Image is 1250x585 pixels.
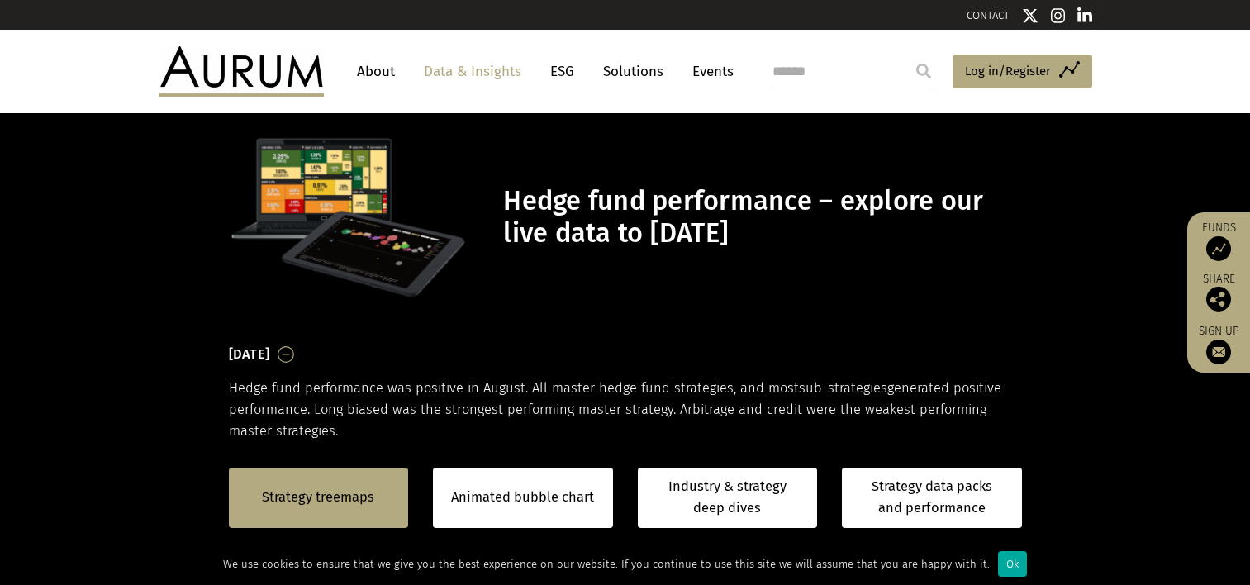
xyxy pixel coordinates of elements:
[262,487,374,508] a: Strategy treemaps
[953,55,1092,89] a: Log in/Register
[967,9,1010,21] a: CONTACT
[1051,7,1066,24] img: Instagram icon
[998,551,1027,577] div: Ok
[542,56,582,87] a: ESG
[416,56,530,87] a: Data & Insights
[451,487,594,508] a: Animated bubble chart
[349,56,403,87] a: About
[595,56,672,87] a: Solutions
[1077,7,1092,24] img: Linkedin icon
[1195,324,1242,364] a: Sign up
[159,46,324,96] img: Aurum
[684,56,734,87] a: Events
[1022,7,1038,24] img: Twitter icon
[842,468,1022,528] a: Strategy data packs and performance
[1206,340,1231,364] img: Sign up to our newsletter
[1195,273,1242,312] div: Share
[1195,221,1242,261] a: Funds
[503,185,1017,250] h1: Hedge fund performance – explore our live data to [DATE]
[965,61,1051,81] span: Log in/Register
[638,468,818,528] a: Industry & strategy deep dives
[907,55,940,88] input: Submit
[1206,236,1231,261] img: Access Funds
[799,380,887,396] span: sub-strategies
[229,378,1022,443] p: Hedge fund performance was positive in August. All master hedge fund strategies, and most generat...
[229,342,270,367] h3: [DATE]
[1206,287,1231,312] img: Share this post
